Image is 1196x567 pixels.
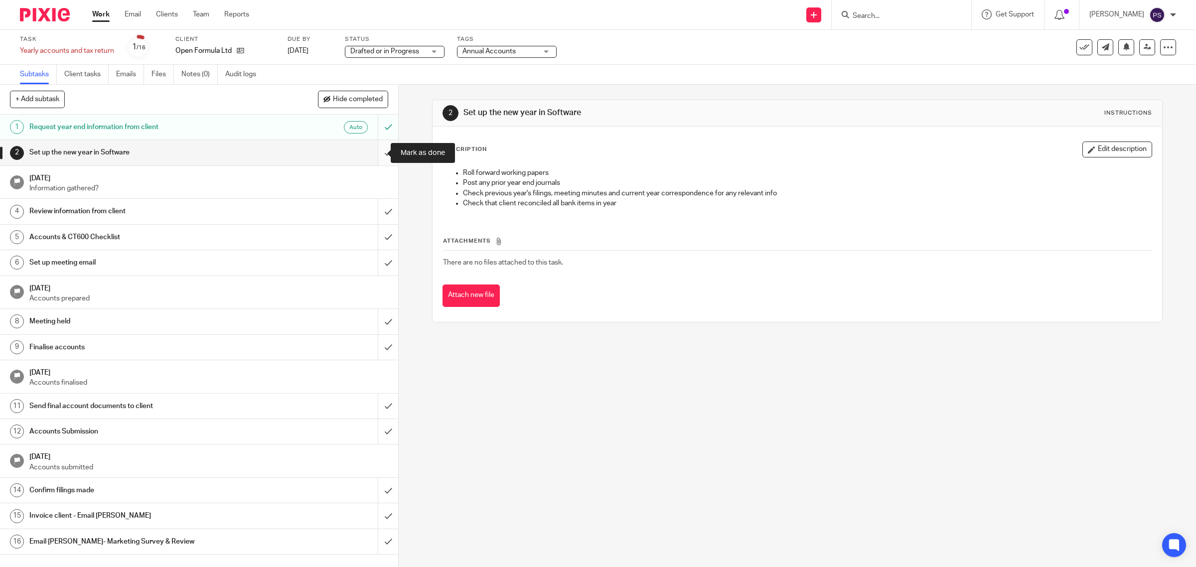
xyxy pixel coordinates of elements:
[443,259,563,266] span: There are no files attached to this task.
[224,9,249,19] a: Reports
[20,8,70,21] img: Pixie
[29,120,255,135] h1: Request year end information from client
[29,204,255,219] h1: Review information from client
[345,35,445,43] label: Status
[10,399,24,413] div: 11
[443,284,500,307] button: Attach new file
[29,183,388,193] p: Information gathered?
[181,65,218,84] a: Notes (0)
[462,48,516,55] span: Annual Accounts
[10,146,24,160] div: 2
[29,314,255,329] h1: Meeting held
[443,105,458,121] div: 2
[125,9,141,19] a: Email
[64,65,109,84] a: Client tasks
[10,205,24,219] div: 4
[116,65,144,84] a: Emails
[10,535,24,549] div: 16
[175,35,275,43] label: Client
[29,449,388,462] h1: [DATE]
[463,188,1152,198] p: Check previous year's filings, meeting minutes and current year correspondence for any relevant info
[29,255,255,270] h1: Set up meeting email
[457,35,557,43] label: Tags
[10,314,24,328] div: 8
[20,65,57,84] a: Subtasks
[156,9,178,19] a: Clients
[10,509,24,523] div: 15
[318,91,388,108] button: Hide completed
[29,424,255,439] h1: Accounts Submission
[29,293,388,303] p: Accounts prepared
[10,483,24,497] div: 14
[29,483,255,498] h1: Confirm filings made
[20,46,114,56] div: Yearly accounts and tax return
[29,399,255,414] h1: Send final account documents to client
[333,96,383,104] span: Hide completed
[10,425,24,438] div: 12
[10,340,24,354] div: 9
[996,11,1034,18] span: Get Support
[29,534,255,549] h1: Email [PERSON_NAME]- Marketing Survey & Review
[443,145,487,153] p: Description
[10,91,65,108] button: + Add subtask
[1149,7,1165,23] img: svg%3E
[344,121,368,134] div: Auto
[1082,142,1152,157] button: Edit description
[288,47,308,54] span: [DATE]
[1104,109,1152,117] div: Instructions
[29,365,388,378] h1: [DATE]
[92,9,110,19] a: Work
[288,35,332,43] label: Due by
[225,65,264,84] a: Audit logs
[10,120,24,134] div: 1
[10,230,24,244] div: 5
[151,65,174,84] a: Files
[443,238,491,244] span: Attachments
[29,171,388,183] h1: [DATE]
[463,108,818,118] h1: Set up the new year in Software
[29,340,255,355] h1: Finalise accounts
[29,508,255,523] h1: Invoice client - Email [PERSON_NAME]
[137,45,146,50] small: /16
[29,462,388,472] p: Accounts submitted
[852,12,941,21] input: Search
[132,41,146,53] div: 1
[175,46,232,56] p: Open Formula Ltd
[1089,9,1144,19] p: [PERSON_NAME]
[463,178,1152,188] p: Post any prior year end journals
[29,145,255,160] h1: Set up the new year in Software
[29,378,388,388] p: Accounts finalised
[193,9,209,19] a: Team
[10,256,24,270] div: 6
[29,230,255,245] h1: Accounts & CT600 Checklist
[20,35,114,43] label: Task
[463,198,1152,208] p: Check that client reconciled all bank items in year
[29,281,388,293] h1: [DATE]
[350,48,419,55] span: Drafted or in Progress
[463,168,1152,178] p: Roll forward working papers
